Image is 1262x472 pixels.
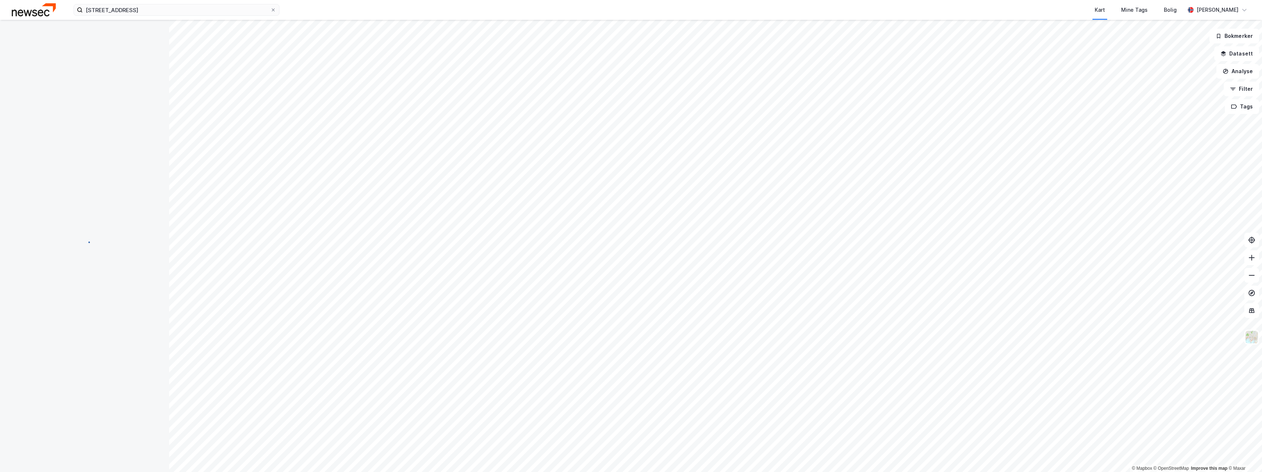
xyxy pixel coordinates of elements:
div: [PERSON_NAME] [1197,6,1238,14]
div: Mine Tags [1121,6,1148,14]
img: Z [1245,330,1259,344]
div: Kart [1095,6,1105,14]
button: Tags [1225,99,1259,114]
a: Improve this map [1191,466,1227,471]
input: Søk på adresse, matrikkel, gårdeiere, leietakere eller personer [83,4,270,15]
img: newsec-logo.f6e21ccffca1b3a03d2d.png [12,3,56,16]
a: Mapbox [1132,466,1152,471]
div: Bolig [1164,6,1177,14]
div: Kontrollprogram for chat [1225,437,1262,472]
button: Bokmerker [1209,29,1259,43]
iframe: Chat Widget [1225,437,1262,472]
button: Datasett [1214,46,1259,61]
a: OpenStreetMap [1154,466,1189,471]
button: Filter [1224,82,1259,96]
img: spinner.a6d8c91a73a9ac5275cf975e30b51cfb.svg [79,236,90,247]
button: Analyse [1216,64,1259,79]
